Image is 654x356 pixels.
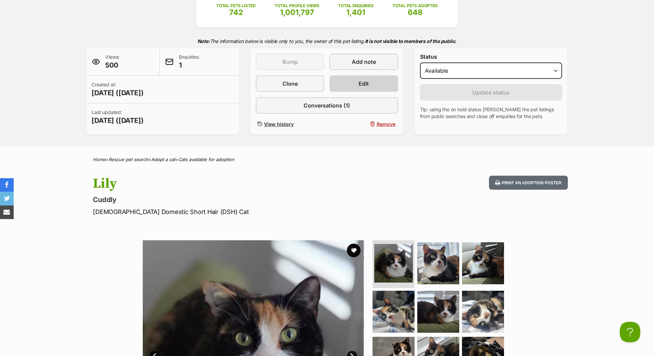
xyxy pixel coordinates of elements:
p: TOTAL ENQUIRIES [338,3,373,9]
img: Photo of Lily [462,242,504,284]
button: Print an adoption poster [489,176,568,190]
a: Edit [330,75,398,92]
span: 1 [179,60,200,70]
span: 1,001,797 [280,8,314,17]
p: TOTAL PETS ADOPTED [392,3,438,9]
a: Home [93,157,106,162]
p: TOTAL PETS LISTED [216,3,256,9]
span: Bump [282,58,298,66]
div: > > > [76,157,578,162]
p: Cuddly [93,195,382,204]
span: 1,401 [347,8,365,17]
span: Clone [282,80,298,88]
span: 648 [408,8,422,17]
img: Photo of Lily [417,242,459,284]
span: Conversations (1) [304,101,350,110]
p: Tip: using the on hold status [PERSON_NAME] the pet listings from public searches and close off e... [420,106,562,120]
button: favourite [347,244,361,257]
span: Update status [473,88,510,97]
img: Photo of Lily [373,291,415,333]
p: Enquiries: [179,54,200,70]
h1: Lily [93,176,382,191]
a: Conversations (1) [256,97,398,114]
p: Created at: [92,81,144,98]
a: Cats available for adoption [179,157,235,162]
p: Views: [106,54,120,70]
iframe: Help Scout Beacon - Open [620,322,640,342]
span: [DATE] ([DATE]) [92,116,144,125]
span: 500 [106,60,120,70]
a: Adopt a cat [152,157,176,162]
span: Edit [359,80,369,88]
strong: Note: [197,38,210,44]
span: Remove [377,120,395,128]
a: Add note [330,54,398,70]
label: Status [420,54,562,60]
span: Add note [352,58,376,66]
span: 742 [229,8,243,17]
span: [DATE] ([DATE]) [92,88,144,98]
button: Update status [420,84,562,101]
strong: It is not visible to members of the public. [365,38,457,44]
p: TOTAL PROFILE VIEWS [275,3,319,9]
a: View history [256,119,324,129]
p: Last updated: [92,109,144,125]
a: Clone [256,75,324,92]
img: Photo of Lily [417,291,459,333]
img: Photo of Lily [462,291,504,333]
button: Remove [330,119,398,129]
p: [DEMOGRAPHIC_DATA] Domestic Short Hair (DSH) Cat [93,207,382,216]
p: The information below is visible only to you, the owner of this pet listing. [86,34,568,48]
button: Bump [256,54,324,70]
a: Rescue pet search [109,157,149,162]
img: Photo of Lily [374,244,413,283]
span: View history [264,120,294,128]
